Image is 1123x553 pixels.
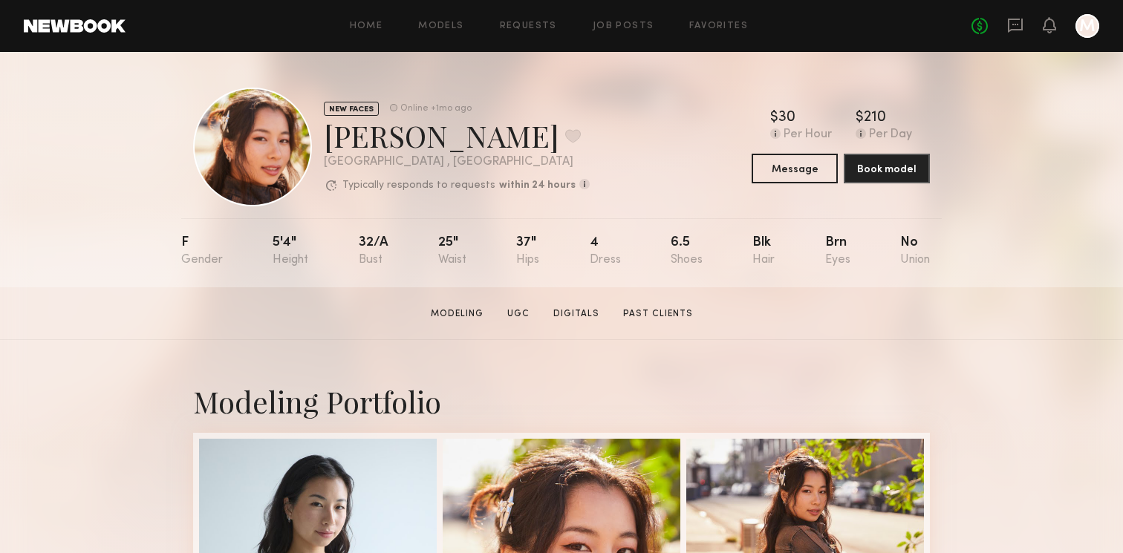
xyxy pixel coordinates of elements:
[590,236,621,266] div: 4
[193,382,930,421] div: Modeling Portfolio
[825,236,850,266] div: Brn
[501,307,536,321] a: UGC
[359,236,388,266] div: 32/a
[844,154,930,183] button: Book model
[778,111,795,125] div: 30
[181,236,223,266] div: F
[770,111,778,125] div: $
[864,111,886,125] div: 210
[273,236,308,266] div: 5'4"
[324,102,379,116] div: NEW FACES
[1075,14,1099,38] a: M
[689,22,748,31] a: Favorites
[752,236,775,266] div: Blk
[418,22,463,31] a: Models
[350,22,383,31] a: Home
[784,128,832,142] div: Per Hour
[547,307,605,321] a: Digitals
[324,116,590,155] div: [PERSON_NAME]
[856,111,864,125] div: $
[342,180,495,191] p: Typically responds to requests
[516,236,539,266] div: 37"
[324,156,590,168] div: [GEOGRAPHIC_DATA] , [GEOGRAPHIC_DATA]
[499,180,576,191] b: within 24 hours
[869,128,912,142] div: Per Day
[400,104,472,114] div: Online +1mo ago
[671,236,703,266] div: 6.5
[752,154,838,183] button: Message
[438,236,466,266] div: 25"
[617,307,699,321] a: Past Clients
[500,22,557,31] a: Requests
[425,307,489,321] a: Modeling
[593,22,654,31] a: Job Posts
[900,236,930,266] div: No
